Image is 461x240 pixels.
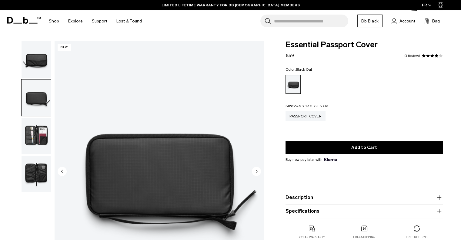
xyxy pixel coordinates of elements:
[286,208,443,215] button: Specifications
[286,104,328,108] legend: Size:
[252,167,261,177] button: Next slide
[21,155,51,192] button: Essential Passport Cover Black Out
[392,17,415,25] a: Account
[286,52,294,58] span: €59
[299,235,325,239] p: 2 year warranty
[286,157,337,162] span: Buy now pay later with
[404,54,420,57] a: 3 reviews
[399,18,415,24] span: Account
[21,117,51,154] button: Essential Passport Cover Black Out
[324,158,337,161] img: {"height" => 20, "alt" => "Klarna"}
[116,10,142,32] a: Lost & Found
[286,194,443,201] button: Description
[286,75,301,94] a: Black Out
[58,44,71,50] p: New
[22,118,51,154] img: Essential Passport Cover Black Out
[49,10,59,32] a: Shop
[286,68,312,71] legend: Color:
[432,18,440,24] span: Bag
[286,141,443,154] button: Add to Cart
[406,235,427,239] p: Free returns
[21,41,51,78] button: Essential Passport Cover Black Out
[424,17,440,25] button: Bag
[22,79,51,116] img: Essential Passport Cover Black Out
[286,111,326,121] a: Passport Cover
[162,2,300,8] a: LIMITED LIFETIME WARRANTY FOR DB [DEMOGRAPHIC_DATA] MEMBERS
[92,10,107,32] a: Support
[68,10,83,32] a: Explore
[294,104,328,108] span: 24.5 x 13.5 x 2.5 CM
[357,15,382,27] a: Db Black
[286,41,443,49] span: Essential Passport Cover
[21,79,51,116] button: Essential Passport Cover Black Out
[44,10,146,32] nav: Main Navigation
[22,156,51,192] img: Essential Passport Cover Black Out
[353,235,375,239] p: Free shipping
[22,41,51,78] img: Essential Passport Cover Black Out
[296,67,312,72] span: Black Out
[58,167,67,177] button: Previous slide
